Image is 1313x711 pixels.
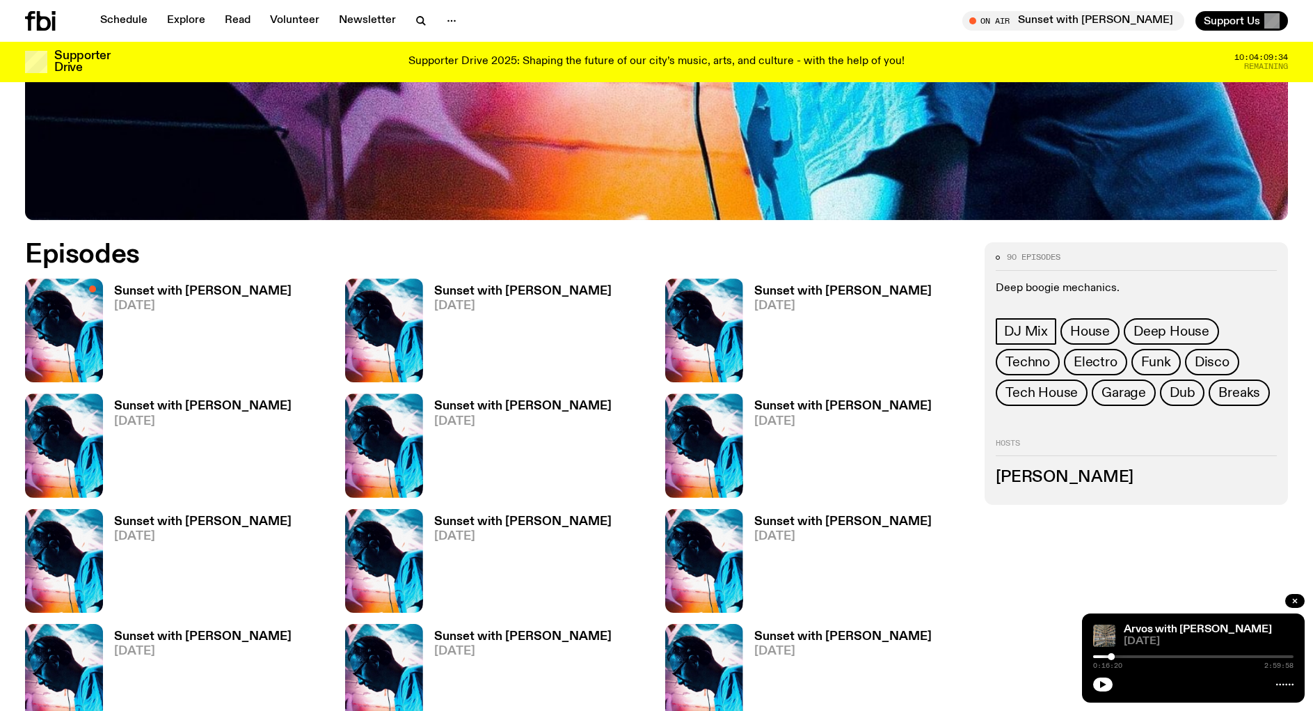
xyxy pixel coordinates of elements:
span: [DATE] [114,646,292,657]
h3: Sunset with [PERSON_NAME] [754,516,932,528]
span: [DATE] [754,531,932,542]
h3: Sunset with [PERSON_NAME] [114,400,292,412]
a: Deep House [1124,318,1219,345]
a: Sunset with [PERSON_NAME][DATE] [743,516,932,613]
a: Garage [1092,380,1156,406]
a: Sunset with [PERSON_NAME][DATE] [423,400,612,497]
h2: Episodes [25,242,861,267]
span: Electro [1074,354,1117,370]
span: [DATE] [434,416,612,428]
img: Simon Caldwell stands side on, looking downwards. He has headphones on. Behind him is a brightly ... [665,393,743,497]
span: 10:04:09:34 [1234,54,1288,61]
span: Dub [1170,385,1195,400]
h3: Sunset with [PERSON_NAME] [754,400,932,412]
a: Sunset with [PERSON_NAME][DATE] [423,286,612,382]
a: Arvos with [PERSON_NAME] [1124,624,1272,635]
h3: Sunset with [PERSON_NAME] [114,516,292,528]
span: [DATE] [754,416,932,428]
h3: Sunset with [PERSON_NAME] [114,286,292,297]
h3: Sunset with [PERSON_NAME] [434,516,612,528]
img: Simon Caldwell stands side on, looking downwards. He has headphones on. Behind him is a brightly ... [25,509,103,613]
span: Deep House [1133,324,1209,339]
h3: Sunset with [PERSON_NAME] [754,631,932,643]
span: Disco [1195,354,1230,370]
span: Garage [1101,385,1146,400]
a: DJ Mix [996,318,1056,345]
span: [DATE] [114,416,292,428]
a: Electro [1064,349,1127,375]
span: [DATE] [754,646,932,657]
a: Tech House [996,380,1088,406]
span: 2:59:58 [1264,662,1294,669]
a: Funk [1131,349,1181,375]
span: House [1070,324,1110,339]
span: [DATE] [754,300,932,312]
h3: Sunset with [PERSON_NAME] [434,286,612,297]
span: 0:16:20 [1093,662,1122,669]
h3: Sunset with [PERSON_NAME] [754,286,932,297]
a: Newsletter [331,11,404,31]
a: House [1060,318,1120,345]
span: Support Us [1204,15,1260,27]
h3: [PERSON_NAME] [996,470,1277,485]
button: On AirSunset with [PERSON_NAME] [962,11,1184,31]
a: Read [216,11,259,31]
a: Volunteer [262,11,328,31]
span: DJ Mix [1004,324,1048,339]
h3: Sunset with [PERSON_NAME] [434,631,612,643]
span: [DATE] [434,646,612,657]
h2: Hosts [996,439,1277,456]
span: Remaining [1244,63,1288,70]
a: Sunset with [PERSON_NAME][DATE] [743,286,932,382]
img: Simon Caldwell stands side on, looking downwards. He has headphones on. Behind him is a brightly ... [345,279,423,382]
h3: Supporter Drive [54,50,110,74]
a: Sunset with [PERSON_NAME][DATE] [103,516,292,613]
img: Simon Caldwell stands side on, looking downwards. He has headphones on. Behind him is a brightly ... [345,393,423,497]
span: Breaks [1218,385,1260,400]
img: Simon Caldwell stands side on, looking downwards. He has headphones on. Behind him is a brightly ... [665,509,743,613]
span: [DATE] [1124,636,1294,647]
h3: Sunset with [PERSON_NAME] [434,400,612,412]
a: Sunset with [PERSON_NAME][DATE] [423,516,612,613]
span: Funk [1141,354,1171,370]
span: [DATE] [114,531,292,542]
button: Support Us [1195,11,1288,31]
a: Techno [996,349,1060,375]
a: Explore [159,11,214,31]
span: [DATE] [114,300,292,312]
img: A corner shot of the fbi music library [1093,625,1115,647]
img: Simon Caldwell stands side on, looking downwards. He has headphones on. Behind him is a brightly ... [665,279,743,382]
img: Simon Caldwell stands side on, looking downwards. He has headphones on. Behind him is a brightly ... [25,279,103,382]
p: Supporter Drive 2025: Shaping the future of our city’s music, arts, and culture - with the help o... [408,56,905,68]
span: Techno [1005,354,1050,370]
img: Simon Caldwell stands side on, looking downwards. He has headphones on. Behind him is a brightly ... [345,509,423,613]
a: Dub [1160,380,1204,406]
span: [DATE] [434,300,612,312]
span: Tech House [1005,385,1078,400]
a: Sunset with [PERSON_NAME][DATE] [743,400,932,497]
a: Schedule [92,11,156,31]
span: [DATE] [434,531,612,542]
span: 90 episodes [1007,253,1060,261]
a: Breaks [1209,380,1270,406]
h3: Sunset with [PERSON_NAME] [114,631,292,643]
a: Sunset with [PERSON_NAME][DATE] [103,286,292,382]
p: Deep boogie mechanics. [996,282,1277,295]
img: Simon Caldwell stands side on, looking downwards. He has headphones on. Behind him is a brightly ... [25,393,103,497]
a: Sunset with [PERSON_NAME][DATE] [103,400,292,497]
a: Disco [1185,349,1239,375]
